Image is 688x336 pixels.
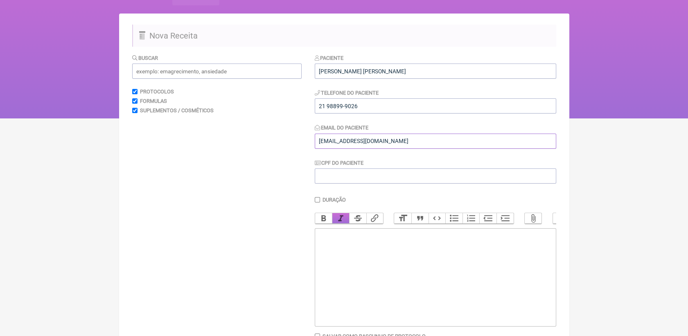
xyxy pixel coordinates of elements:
[132,55,158,61] label: Buscar
[132,25,556,47] h2: Nova Receita
[525,213,542,224] button: Attach Files
[462,213,480,224] button: Numbers
[315,213,332,224] button: Bold
[315,55,344,61] label: Paciente
[140,98,167,104] label: Formulas
[140,107,214,114] label: Suplementos / Cosméticos
[140,89,174,95] label: Protocolos
[315,90,379,96] label: Telefone do Paciente
[315,125,369,131] label: Email do Paciente
[366,213,383,224] button: Link
[323,197,346,203] label: Duração
[496,213,514,224] button: Increase Level
[349,213,366,224] button: Strikethrough
[429,213,446,224] button: Code
[315,160,364,166] label: CPF do Paciente
[394,213,411,224] button: Heading
[132,64,302,79] input: exemplo: emagrecimento, ansiedade
[553,213,570,224] button: Undo
[445,213,462,224] button: Bullets
[479,213,496,224] button: Decrease Level
[332,213,349,224] button: Italic
[411,213,429,224] button: Quote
